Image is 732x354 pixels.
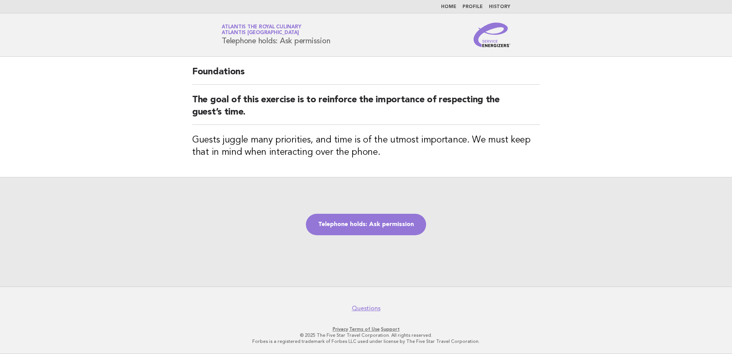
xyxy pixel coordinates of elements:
h3: Guests juggle many priorities, and time is of the utmost importance. We must keep that in mind wh... [192,134,540,159]
a: History [489,5,510,9]
p: · · [132,326,600,332]
span: Atlantis [GEOGRAPHIC_DATA] [222,31,299,36]
a: Questions [352,305,381,312]
img: Service Energizers [474,23,510,47]
a: Atlantis the Royal CulinaryAtlantis [GEOGRAPHIC_DATA] [222,25,301,35]
h1: Telephone holds: Ask permission [222,25,330,45]
a: Telephone holds: Ask permission [306,214,426,235]
h2: Foundations [192,66,540,85]
a: Support [381,326,400,332]
a: Home [441,5,456,9]
h2: The goal of this exercise is to reinforce the importance of respecting the guest’s time. [192,94,540,125]
p: © 2025 The Five Star Travel Corporation. All rights reserved. [132,332,600,338]
a: Terms of Use [349,326,380,332]
p: Forbes is a registered trademark of Forbes LLC used under license by The Five Star Travel Corpora... [132,338,600,344]
a: Profile [462,5,483,9]
a: Privacy [333,326,348,332]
